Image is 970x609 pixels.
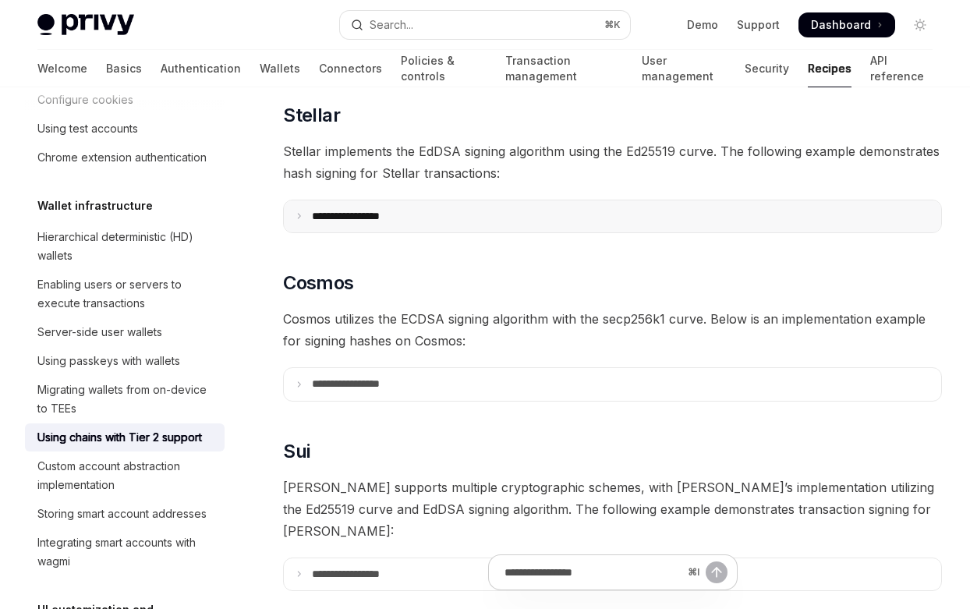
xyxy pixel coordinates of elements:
span: Cosmos utilizes the ECDSA signing algorithm with the secp256k1 curve. Below is an implementation ... [283,308,942,352]
div: Storing smart account addresses [37,505,207,523]
a: Security [745,50,789,87]
a: Demo [687,17,718,33]
a: Policies & controls [401,50,487,87]
a: Recipes [808,50,851,87]
a: Migrating wallets from on-device to TEEs [25,376,225,423]
input: Ask a question... [504,555,681,590]
a: Server-side user wallets [25,318,225,346]
span: Stellar [283,103,340,128]
div: Hierarchical deterministic (HD) wallets [37,228,215,265]
span: ⌘ K [604,19,621,31]
a: Using test accounts [25,115,225,143]
a: User management [642,50,726,87]
a: Enabling users or servers to execute transactions [25,271,225,317]
a: Authentication [161,50,241,87]
a: Storing smart account addresses [25,500,225,528]
button: Send message [706,561,727,583]
span: Sui [283,439,310,464]
a: Using chains with Tier 2 support [25,423,225,451]
a: Basics [106,50,142,87]
a: Chrome extension authentication [25,143,225,172]
a: Support [737,17,780,33]
div: Integrating smart accounts with wagmi [37,533,215,571]
div: Chrome extension authentication [37,148,207,167]
div: Using chains with Tier 2 support [37,428,202,447]
div: Using test accounts [37,119,138,138]
a: API reference [870,50,933,87]
div: Custom account abstraction implementation [37,457,215,494]
a: Integrating smart accounts with wagmi [25,529,225,575]
span: Dashboard [811,17,871,33]
button: Toggle dark mode [908,12,933,37]
a: Dashboard [798,12,895,37]
div: Enabling users or servers to execute transactions [37,275,215,313]
a: Using passkeys with wallets [25,347,225,375]
a: Custom account abstraction implementation [25,452,225,499]
span: Stellar implements the EdDSA signing algorithm using the Ed25519 curve. The following example dem... [283,140,942,184]
button: Open search [340,11,630,39]
div: Search... [370,16,413,34]
span: Cosmos [283,271,353,296]
a: Transaction management [505,50,624,87]
div: Migrating wallets from on-device to TEEs [37,381,215,418]
h5: Wallet infrastructure [37,197,153,215]
a: Connectors [319,50,382,87]
a: Hierarchical deterministic (HD) wallets [25,223,225,270]
div: Using passkeys with wallets [37,352,180,370]
a: Welcome [37,50,87,87]
span: [PERSON_NAME] supports multiple cryptographic schemes, with [PERSON_NAME]’s implementation utiliz... [283,476,942,542]
div: Server-side user wallets [37,323,162,342]
img: light logo [37,14,134,36]
a: Wallets [260,50,300,87]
